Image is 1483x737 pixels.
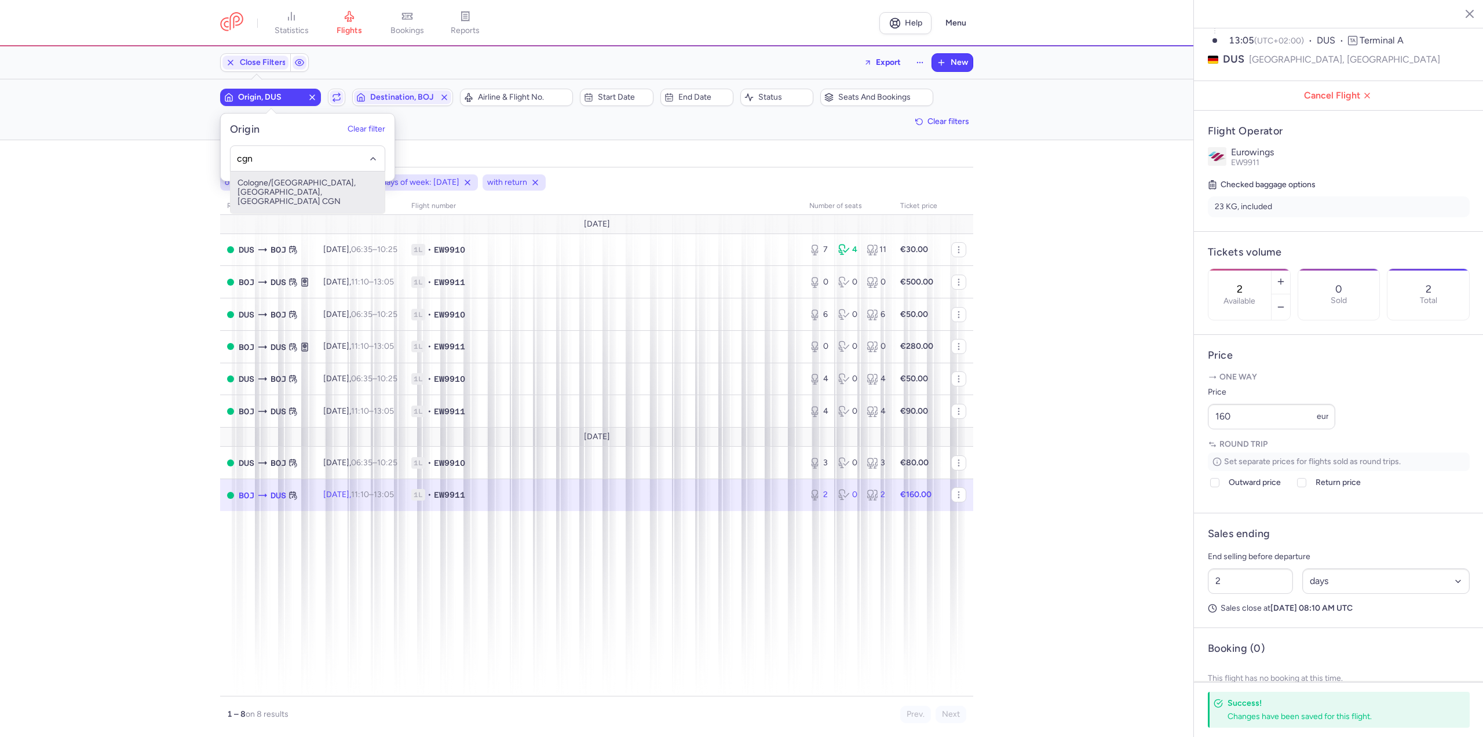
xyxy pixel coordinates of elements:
[411,373,425,385] span: 1L
[382,177,459,188] span: days of week: [DATE]
[239,243,254,256] span: Düsseldorf International Airport, Düsseldorf, Germany
[758,93,809,102] span: Status
[1426,283,1431,295] p: 2
[220,89,321,106] button: Origin, DUS
[809,309,829,320] div: 6
[1208,453,1470,471] p: Set separate prices for flights sold as round trips.
[411,489,425,501] span: 1L
[390,25,424,36] span: bookings
[374,277,394,287] time: 13:05
[239,457,254,469] span: Düsseldorf International Airport, Düsseldorf, Germany
[434,457,465,469] span: EW9910
[411,244,425,256] span: 1L
[436,10,494,36] a: reports
[227,343,234,350] span: OPEN
[378,10,436,36] a: bookings
[876,58,901,67] span: Export
[1208,246,1470,259] h4: Tickets volume
[351,245,372,254] time: 06:35
[678,93,729,102] span: End date
[1335,283,1342,295] p: 0
[900,490,932,499] strong: €160.00
[838,489,858,501] div: 0
[660,89,733,106] button: End date
[900,458,929,468] strong: €80.00
[434,373,465,385] span: EW9910
[838,93,929,102] span: Seats and bookings
[740,89,813,106] button: Status
[900,309,928,319] strong: €50.00
[239,373,254,385] span: DUS
[351,277,369,287] time: 11:10
[262,10,320,36] a: statistics
[905,19,922,27] span: Help
[936,706,966,723] button: Next
[911,113,973,130] button: Clear filters
[867,244,886,256] div: 11
[227,311,234,318] span: OPEN
[1208,404,1335,429] input: ---
[1228,711,1444,722] div: Changes have been saved for this flight.
[1231,147,1470,158] p: Eurowings
[809,489,829,501] div: 2
[239,489,254,502] span: Bourgas, Burgas, Bulgaria
[809,276,829,288] div: 0
[239,308,254,321] span: Düsseldorf International Airport, Düsseldorf, Germany
[428,457,432,469] span: •
[1208,603,1470,614] p: Sales close at
[584,220,610,229] span: [DATE]
[428,406,432,417] span: •
[374,406,394,416] time: 13:05
[428,244,432,256] span: •
[1229,35,1254,46] time: 13:05
[220,12,243,34] a: CitizenPlane red outlined logo
[838,457,858,469] div: 0
[1317,411,1329,421] span: eur
[231,172,385,213] span: Cologne/[GEOGRAPHIC_DATA], [GEOGRAPHIC_DATA], [GEOGRAPHIC_DATA] CGN
[1231,158,1259,167] span: EW9911
[271,457,286,469] span: Bourgas, Burgas, Bulgaria
[900,706,931,723] button: Prev.
[351,458,372,468] time: 06:35
[867,406,886,417] div: 4
[434,341,465,352] span: EW9911
[320,10,378,36] a: flights
[351,374,397,384] span: –
[374,490,394,499] time: 13:05
[351,490,369,499] time: 11:10
[323,309,397,319] span: [DATE],
[900,341,933,351] strong: €280.00
[337,25,362,36] span: flights
[323,458,397,468] span: [DATE],
[271,405,286,418] span: DUS
[951,58,968,67] span: New
[230,123,260,136] h5: Origin
[351,458,397,468] span: –
[1297,478,1306,487] input: Return price
[487,177,527,188] span: with return
[1208,196,1470,217] li: 23 KG, included
[377,309,397,319] time: 10:25
[377,374,397,384] time: 10:25
[1420,296,1437,305] p: Total
[938,12,973,34] button: Menu
[428,373,432,385] span: •
[351,490,394,499] span: –
[227,246,234,253] span: OPEN
[580,89,653,106] button: Start date
[838,341,858,352] div: 0
[1208,642,1265,655] h4: Booking (0)
[1208,349,1470,362] h4: Price
[227,709,246,719] strong: 1 – 8
[809,373,829,385] div: 4
[271,308,286,321] span: Bourgas, Burgas, Bulgaria
[351,309,372,319] time: 06:35
[1360,35,1404,46] span: Terminal A
[1208,385,1335,399] label: Price
[323,374,397,384] span: [DATE],
[809,244,829,256] div: 7
[1229,476,1281,490] span: Outward price
[867,373,886,385] div: 4
[1249,52,1440,67] span: [GEOGRAPHIC_DATA], [GEOGRAPHIC_DATA]
[434,406,465,417] span: EW9911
